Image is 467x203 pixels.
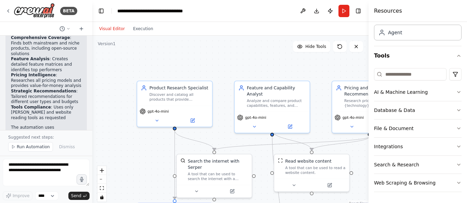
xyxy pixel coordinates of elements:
div: Read website content [285,158,331,164]
button: Open in side panel [312,181,347,189]
button: Hide Tools [293,41,330,52]
button: File & Document [374,119,462,137]
button: Click to speak your automation idea [77,174,87,185]
p: Suggested next steps: [8,135,84,140]
button: Run Automation [8,142,53,152]
div: BETA [60,7,77,15]
span: Hide Tools [305,44,326,49]
div: Agent [388,29,402,36]
img: Logo [14,3,55,18]
span: gpt-4o-mini [148,109,169,114]
button: Open in side panel [273,123,307,130]
div: Pricing and Recommendation Expert [344,85,403,97]
span: gpt-4o-mini [343,115,364,120]
g: Edge from 80ccead3-dee6-4051-9927-a4abb4f21cc4 to 4cc784a6-7c2a-4a16-ba17-0d27f9013870 [172,130,178,199]
button: Integrations [374,138,462,155]
div: Tools [374,65,462,198]
img: ScrapeWebsiteTool [278,158,283,163]
li: : Tailored recommendations for different user types and budgets [11,89,81,105]
button: Open in side panel [175,117,210,124]
button: Send [68,192,90,200]
div: A tool that can be used to read a website content. [285,165,345,175]
button: Dismiss [56,142,78,152]
strong: Comprehensive Coverage [11,35,70,40]
button: Tools [374,46,462,65]
button: fit view [97,184,106,193]
button: Execution [129,25,157,33]
div: Product Research Specialist [149,85,209,91]
img: SerperDevTool [181,158,185,163]
g: Edge from 80ccead3-dee6-4051-9927-a4abb4f21cc4 to 0f5cde2e-018b-4e37-a3f6-e47c85e725e0 [172,130,217,151]
div: Product Research SpecialistDiscover and catalog all products that provide {technology} functional... [137,81,213,127]
div: A tool that can be used to search the internet with a search_query. Supports different search typ... [188,172,248,181]
span: Run Automation [17,144,50,150]
div: SerperDevToolSearch the internet with SerperA tool that can be used to search the internet with a... [176,154,252,198]
button: Improve [3,191,32,200]
div: Research pricing information for {technology} products and provide strategic recommendations base... [344,98,403,108]
div: Discover and catalog all products that provide {technology} functionality, identifying the compan... [149,92,209,102]
li: : Researches all pricing models and provides value-for-money analysis [11,73,81,89]
span: Improve [13,193,29,199]
div: ScrapeWebsiteToolRead website contentA tool that can be used to read a website content. [273,154,350,192]
button: Web Scraping & Browsing [374,174,462,192]
g: Edge from 342e7b4f-014d-4c5b-bd18-2ded90a68bd0 to 928c6d7c-2a9d-4e80-908f-4be1bc18b0b1 [309,137,373,151]
button: Database & Data [374,101,462,119]
div: Feature and Capability Analyst [247,85,306,97]
button: zoom out [97,175,106,184]
div: Analyze and compare product capabilities, features, and technical specifications for {technology}... [247,98,306,108]
button: Switch to previous chat [57,25,73,33]
button: Open in side panel [215,188,249,195]
span: Dismiss [59,144,75,150]
span: Send [71,193,81,199]
strong: Pricing Intelligence [11,73,56,77]
button: Start a new chat [76,25,87,33]
p: The automation uses the input variable, so you can research any technology (e.g., "AI chatbots", ... [11,125,81,157]
button: Visual Editor [95,25,129,33]
button: toggle interactivity [97,193,106,202]
div: Feature and Capability AnalystAnalyze and compare product capabilities, features, and technical s... [234,81,310,134]
div: Crew [374,3,462,46]
div: Pricing and Recommendation ExpertResearch pricing information for {technology} products and provi... [332,81,408,134]
div: Search the internet with Serper [188,158,248,170]
button: AI & Machine Learning [374,83,462,101]
button: Hide right sidebar [353,6,363,16]
g: Edge from 342e7b4f-014d-4c5b-bd18-2ded90a68bd0 to 0f5cde2e-018b-4e37-a3f6-e47c85e725e0 [211,137,373,151]
button: zoom in [97,166,106,175]
strong: Strategic Recommendations [11,89,76,93]
div: Version 1 [98,41,116,47]
nav: breadcrumb [117,8,194,14]
div: React Flow controls [97,166,106,202]
li: : Creates detailed feature matrices and identifies top performers [11,56,81,73]
li: : Uses only [PERSON_NAME] and website reading tools as requested [11,105,81,121]
h4: Resources [374,7,402,15]
strong: Tools Compliance [11,105,51,110]
span: gpt-4o-mini [245,115,266,120]
strong: Feature Analysis [11,56,50,61]
button: Hide left sidebar [96,6,106,16]
li: : Finds both mainstream and niche products, including open-source solutions [11,35,81,56]
button: Search & Research [374,156,462,174]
